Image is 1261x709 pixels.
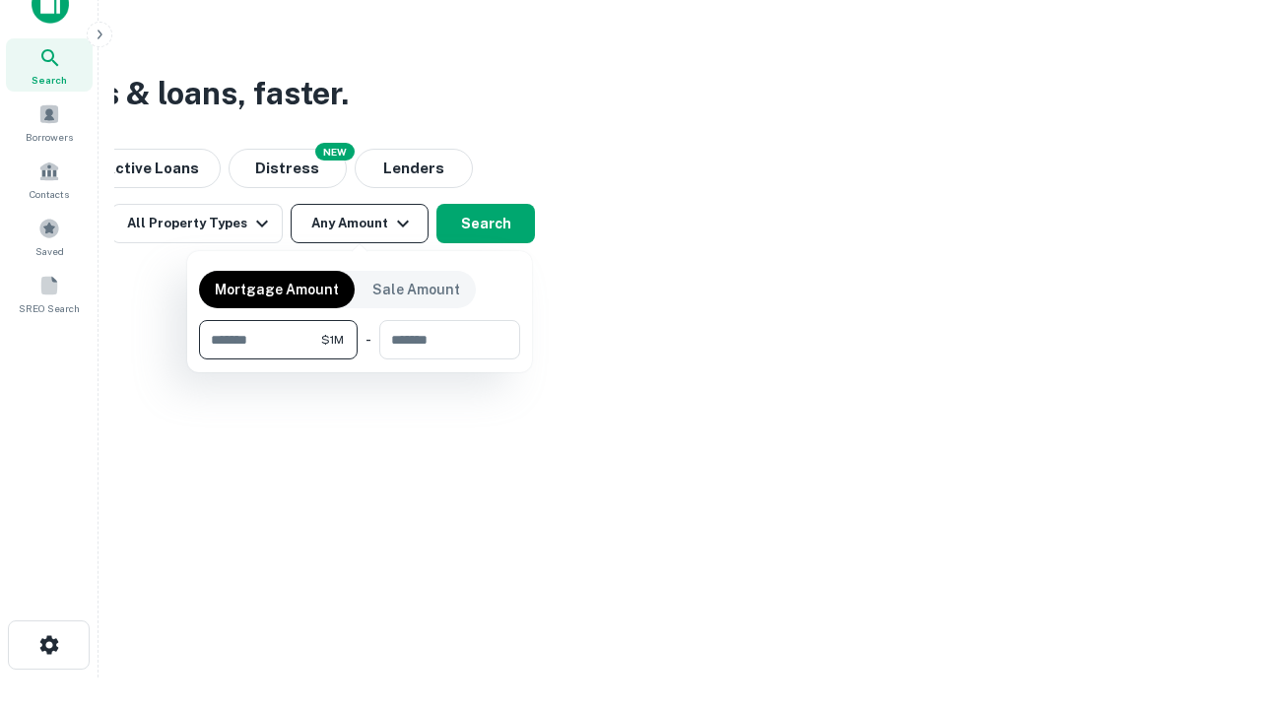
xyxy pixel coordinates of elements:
div: - [365,320,371,359]
iframe: Chat Widget [1162,551,1261,646]
p: Sale Amount [372,279,460,300]
p: Mortgage Amount [215,279,339,300]
span: $1M [321,331,344,349]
